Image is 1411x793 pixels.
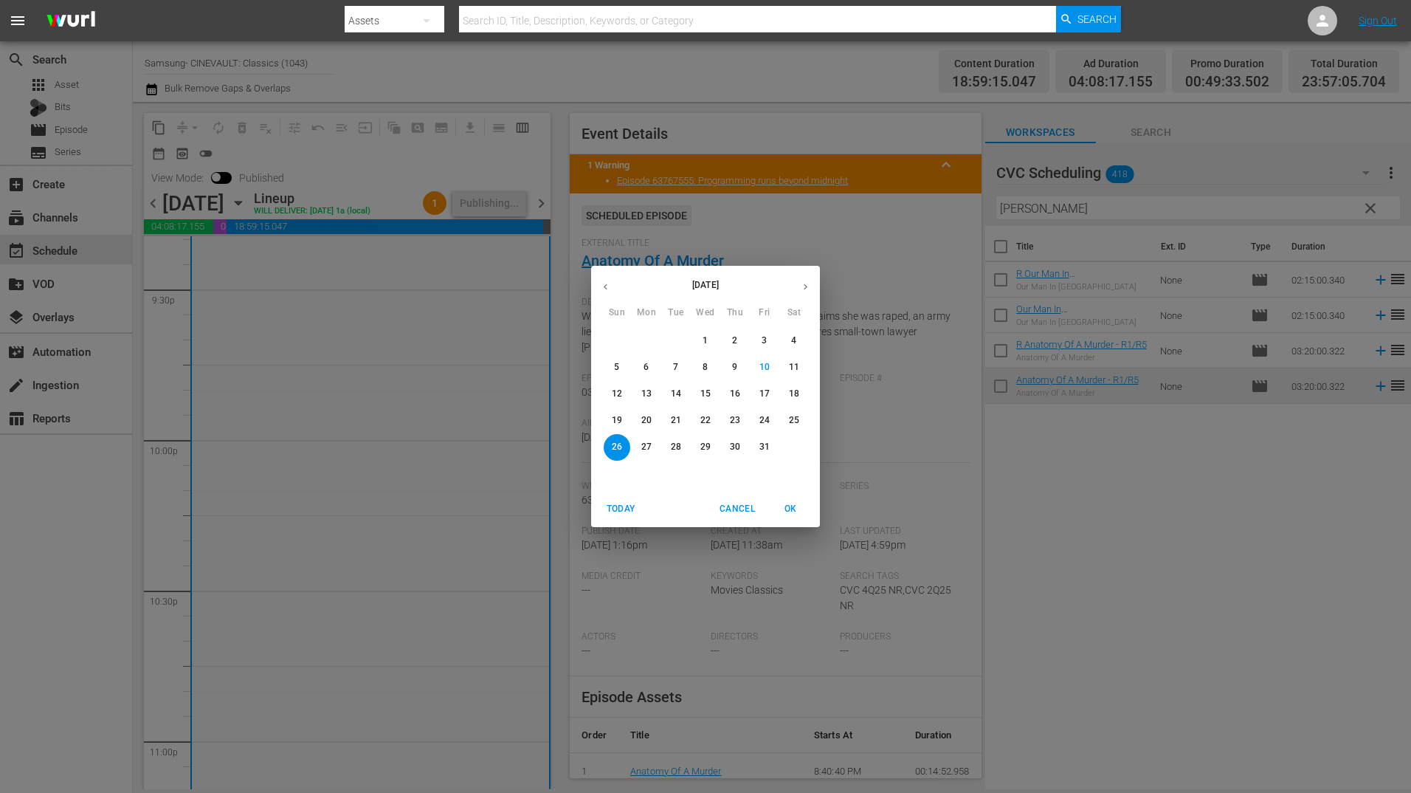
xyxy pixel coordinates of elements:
button: 12 [604,381,630,408]
p: 28 [671,441,681,453]
button: 24 [751,408,778,434]
p: 20 [641,414,652,427]
p: 14 [671,388,681,400]
span: menu [9,12,27,30]
button: 5 [604,354,630,381]
button: 29 [692,434,719,461]
button: 30 [722,434,748,461]
button: OK [767,497,814,521]
button: 3 [751,328,778,354]
p: 3 [762,334,767,347]
span: Wed [692,306,719,320]
span: OK [773,501,808,517]
button: 22 [692,408,719,434]
p: 24 [759,414,770,427]
button: 25 [781,408,807,434]
button: 16 [722,381,748,408]
span: Sat [781,306,807,320]
p: 30 [730,441,740,453]
button: 15 [692,381,719,408]
img: ans4CAIJ8jUAAAAAAAAAAAAAAAAAAAAAAAAgQb4GAAAAAAAAAAAAAAAAAAAAAAAAJMjXAAAAAAAAAAAAAAAAAAAAAAAAgAT5G... [35,4,106,38]
button: 18 [781,381,807,408]
p: 16 [730,388,740,400]
p: 26 [612,441,622,453]
span: Search [1077,6,1117,32]
span: Fri [751,306,778,320]
button: 2 [722,328,748,354]
button: 6 [633,354,660,381]
p: 11 [789,361,799,374]
button: 27 [633,434,660,461]
button: 13 [633,381,660,408]
p: 21 [671,414,681,427]
button: 1 [692,328,719,354]
p: 19 [612,414,622,427]
button: 7 [663,354,689,381]
button: 10 [751,354,778,381]
button: 20 [633,408,660,434]
p: 1 [703,334,708,347]
p: 31 [759,441,770,453]
p: 23 [730,414,740,427]
button: 19 [604,408,630,434]
a: Sign Out [1359,15,1397,27]
button: 8 [692,354,719,381]
p: 10 [759,361,770,374]
button: 14 [663,381,689,408]
button: 23 [722,408,748,434]
p: 7 [673,361,678,374]
button: 11 [781,354,807,381]
span: Thu [722,306,748,320]
button: 21 [663,408,689,434]
button: Today [597,497,644,521]
button: 28 [663,434,689,461]
p: 18 [789,388,799,400]
p: 27 [641,441,652,453]
p: 4 [791,334,796,347]
button: 4 [781,328,807,354]
span: Tue [663,306,689,320]
span: Sun [604,306,630,320]
p: 13 [641,388,652,400]
button: 9 [722,354,748,381]
p: 9 [732,361,737,374]
button: 26 [604,434,630,461]
p: 2 [732,334,737,347]
p: [DATE] [620,278,791,292]
p: 6 [644,361,649,374]
p: 17 [759,388,770,400]
button: Cancel [714,497,761,521]
span: Mon [633,306,660,320]
button: 31 [751,434,778,461]
p: 5 [614,361,619,374]
span: Cancel [720,501,755,517]
p: 22 [700,414,711,427]
p: 8 [703,361,708,374]
p: 25 [789,414,799,427]
button: 17 [751,381,778,408]
p: 29 [700,441,711,453]
p: 12 [612,388,622,400]
span: Today [603,501,638,517]
p: 15 [700,388,711,400]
